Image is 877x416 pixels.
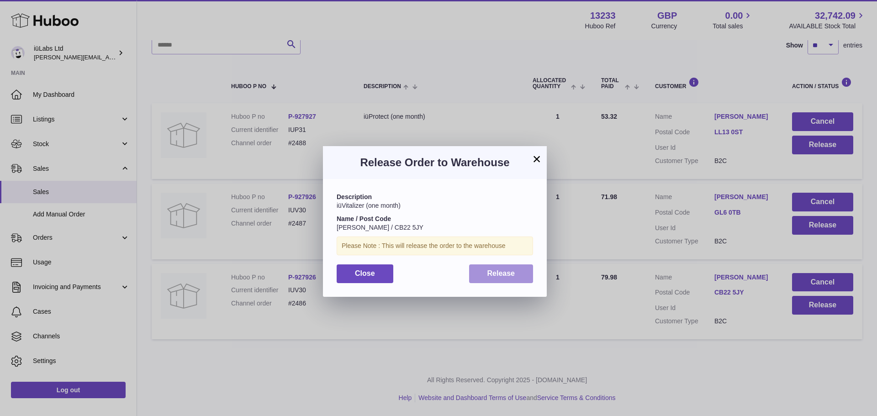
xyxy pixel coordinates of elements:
button: Release [469,264,534,283]
span: Close [355,269,375,277]
strong: Description [337,193,372,200]
span: [PERSON_NAME] / CB22 5JY [337,224,423,231]
button: × [531,153,542,164]
button: Close [337,264,393,283]
h3: Release Order to Warehouse [337,155,533,170]
strong: Name / Post Code [337,215,391,222]
span: Release [487,269,515,277]
span: iüVitalizer (one month) [337,202,401,209]
div: Please Note : This will release the order to the warehouse [337,237,533,255]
